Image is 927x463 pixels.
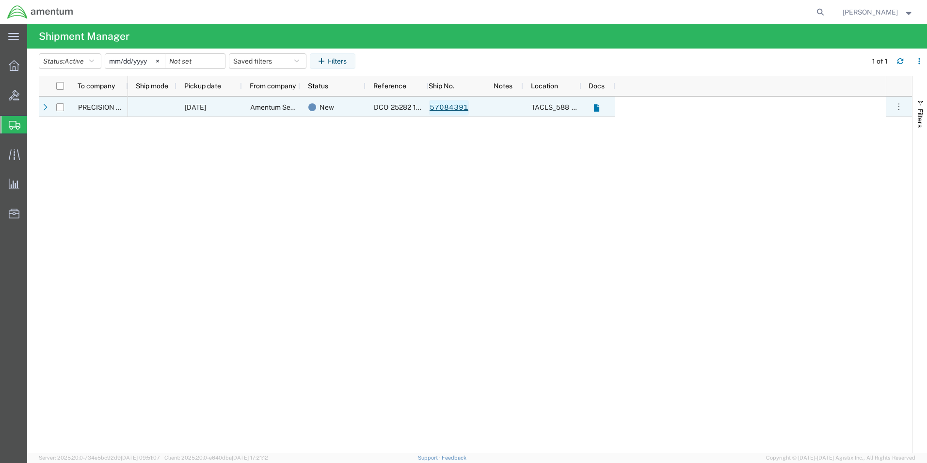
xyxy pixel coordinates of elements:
span: Location [531,82,558,90]
img: logo [7,5,74,19]
span: DCO-25282-169347 [374,103,437,111]
a: Feedback [442,455,466,461]
div: 1 of 1 [872,56,889,66]
span: New [320,97,334,117]
span: Ship No. [429,82,454,90]
span: [DATE] 09:51:07 [121,455,160,461]
span: Active [64,57,84,65]
a: Support [418,455,442,461]
span: Server: 2025.20.0-734e5bc92d9 [39,455,160,461]
input: Not set [165,54,225,68]
span: TACLS_588-Dothan, AL [531,103,667,111]
span: Notes [494,82,512,90]
span: Client: 2025.20.0-e640dba [164,455,268,461]
span: Pickup date [184,82,221,90]
span: Filters [916,109,924,128]
input: Not set [105,54,165,68]
span: To company [78,82,115,90]
span: PRECISION ACCESSORIES AND INSTRUMENTS [78,103,230,111]
span: Copyright © [DATE]-[DATE] Agistix Inc., All Rights Reserved [766,454,915,462]
span: 10/09/2025 [185,103,206,111]
span: Marcus McGuire [843,7,898,17]
span: Amentum Services, Inc. [250,103,323,111]
button: Filters [310,53,355,69]
span: Docs [589,82,605,90]
span: From company [250,82,296,90]
a: 57084391 [429,100,469,116]
h4: Shipment Manager [39,24,129,49]
span: Ship mode [136,82,168,90]
button: Saved filters [229,53,306,69]
span: Status [308,82,328,90]
button: Status:Active [39,53,101,69]
span: [DATE] 17:21:12 [232,455,268,461]
button: [PERSON_NAME] [842,6,914,18]
span: Reference [373,82,406,90]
